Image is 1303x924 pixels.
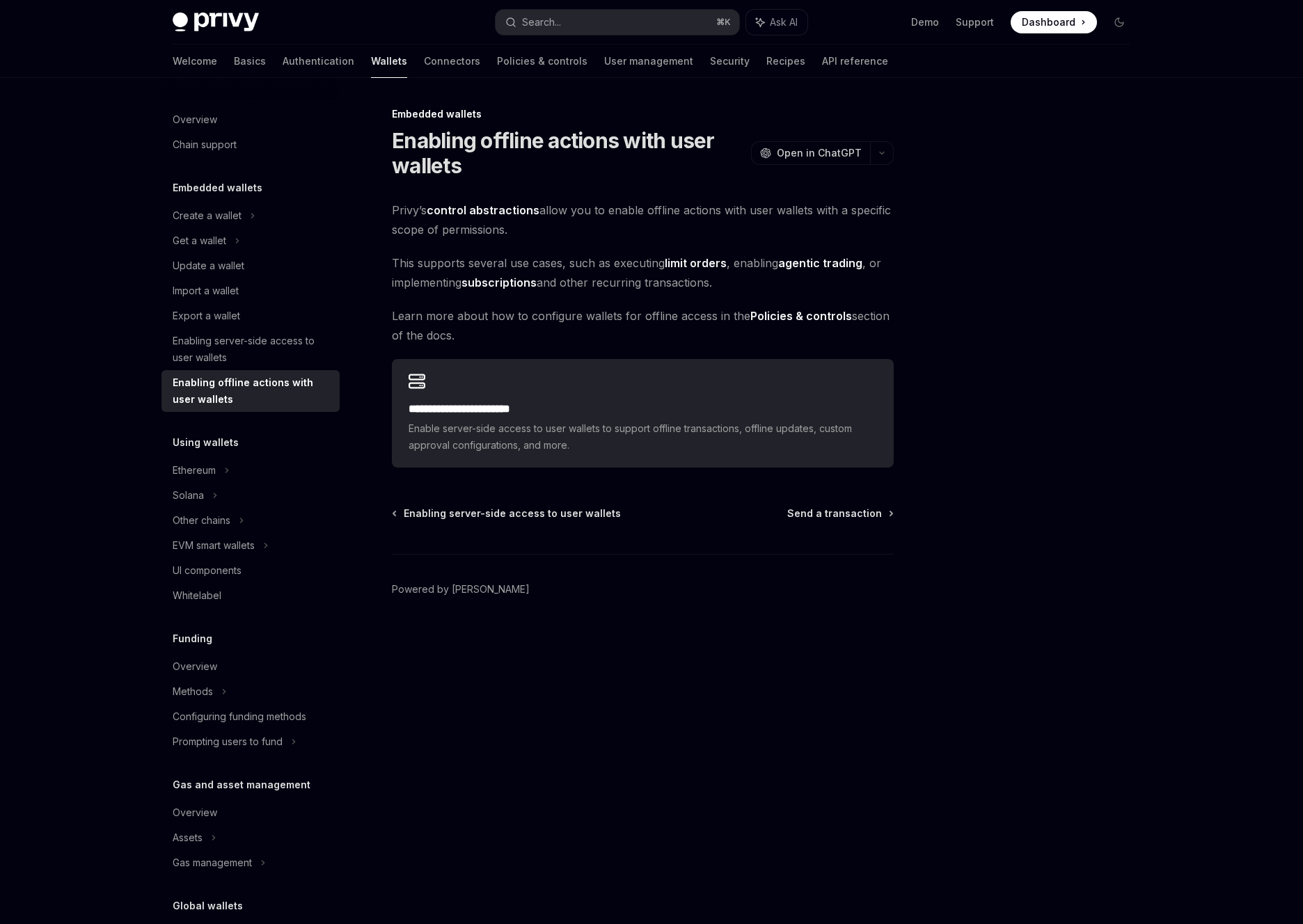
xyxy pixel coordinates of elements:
div: Gas management [173,854,252,871]
strong: subscriptions [461,276,537,289]
span: Enabling server-side access to user wallets [404,507,621,520]
div: Import a wallet [173,282,239,299]
a: Policies & controls [497,45,587,78]
a: Enabling server-side access to user wallets [161,328,340,370]
h1: Enabling offline actions with user wallets [392,128,745,178]
div: Other chains [173,512,230,529]
a: Wallets [371,45,407,78]
a: **** **** **** **** ****Enable server-side access to user wallets to support offline transactions... [392,359,894,468]
div: Overview [173,111,217,128]
div: Assets [173,829,203,846]
div: Enabling offline actions with user wallets [173,374,331,408]
a: Import a wallet [161,278,340,303]
img: dark logo [173,13,259,32]
h5: Gas and asset management [173,776,310,793]
a: API reference [822,45,888,78]
span: Open in ChatGPT [777,146,862,160]
div: Export a wallet [173,308,240,324]
div: Search... [522,14,561,31]
a: Connectors [424,45,480,78]
div: Embedded wallets [392,107,894,121]
div: Enabling server-side access to user wallets [173,333,331,366]
div: Solana [173,487,204,504]
a: Whitelabel [161,583,340,608]
a: Welcome [173,45,217,78]
span: ⌘ K [716,17,731,28]
a: Configuring funding methods [161,704,340,729]
strong: agentic trading [778,256,862,270]
a: Powered by [PERSON_NAME] [392,582,530,596]
div: Prompting users to fund [173,733,283,750]
span: This supports several use cases, such as executing , enabling , or implementing and other recurri... [392,253,894,292]
button: Toggle dark mode [1108,11,1130,33]
span: Enable server-side access to user wallets to support offline transactions, offline updates, custo... [409,420,877,454]
a: User management [604,45,693,78]
a: Demo [911,15,939,29]
span: Privy’s allow you to enable offline actions with user wallets with a specific scope of permissions. [392,200,894,239]
button: Open in ChatGPT [751,141,870,165]
a: Overview [161,654,340,679]
span: Send a transaction [787,507,882,520]
a: Security [710,45,750,78]
a: Export a wallet [161,303,340,328]
div: Methods [173,683,213,700]
a: Recipes [766,45,805,78]
div: Update a wallet [173,257,244,274]
a: Overview [161,800,340,825]
a: Support [956,15,994,29]
div: Whitelabel [173,587,221,604]
strong: limit orders [665,256,727,270]
span: Ask AI [770,15,798,29]
div: Overview [173,658,217,675]
div: UI components [173,562,242,579]
div: Overview [173,804,217,821]
a: Enabling server-side access to user wallets [393,507,621,520]
h5: Funding [173,630,212,647]
a: Enabling offline actions with user wallets [161,370,340,412]
a: Authentication [283,45,354,78]
button: Ask AI [746,10,807,35]
h5: Global wallets [173,898,243,914]
a: Chain support [161,132,340,157]
div: Get a wallet [173,232,226,249]
h5: Embedded wallets [173,180,262,196]
strong: Policies & controls [750,309,852,323]
button: Search...⌘K [496,10,739,35]
div: EVM smart wallets [173,537,255,554]
span: Dashboard [1022,15,1075,29]
div: Create a wallet [173,207,242,224]
a: Overview [161,107,340,132]
a: Send a transaction [787,507,892,520]
div: Ethereum [173,462,216,479]
a: UI components [161,558,340,583]
a: Dashboard [1011,11,1097,33]
a: Basics [234,45,266,78]
span: Learn more about how to configure wallets for offline access in the section of the docs. [392,306,894,345]
h5: Using wallets [173,434,239,451]
div: Configuring funding methods [173,708,306,725]
div: Chain support [173,136,237,153]
a: Update a wallet [161,253,340,278]
a: control abstractions [427,203,539,218]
